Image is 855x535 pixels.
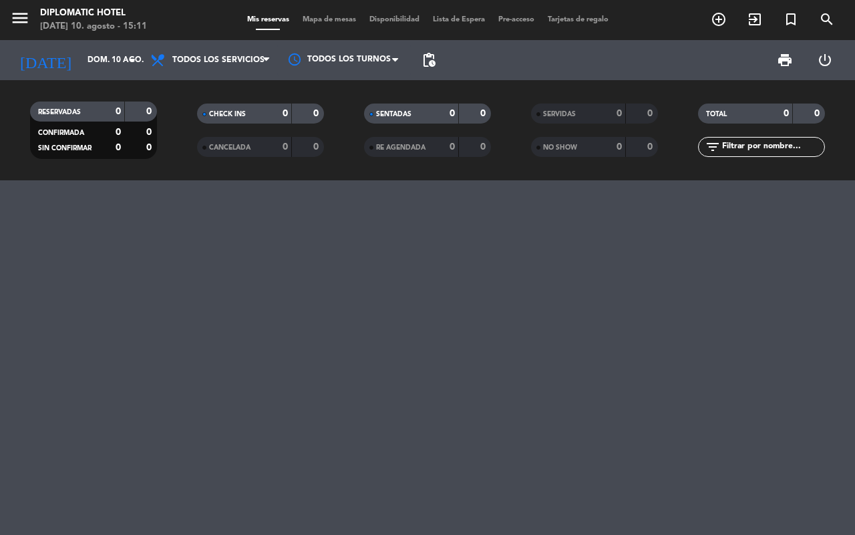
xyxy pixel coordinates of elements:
span: pending_actions [421,52,437,68]
div: LOG OUT [805,40,845,80]
i: search [819,11,835,27]
span: Mis reservas [240,16,296,23]
strong: 0 [617,142,622,152]
input: Filtrar por nombre... [721,140,824,154]
div: [DATE] 10. agosto - 15:11 [40,20,147,33]
strong: 0 [146,128,154,137]
span: Todos los servicios [172,55,265,65]
i: [DATE] [10,45,81,75]
span: print [777,52,793,68]
span: Lista de Espera [426,16,492,23]
strong: 0 [146,143,154,152]
strong: 0 [784,109,789,118]
strong: 0 [647,142,655,152]
strong: 0 [313,142,321,152]
span: Tarjetas de regalo [541,16,615,23]
span: RESERVADAS [38,109,81,116]
strong: 0 [480,109,488,118]
span: RE AGENDADA [376,144,425,151]
strong: 0 [450,109,455,118]
i: arrow_drop_down [124,52,140,68]
strong: 0 [450,142,455,152]
i: add_circle_outline [711,11,727,27]
span: SIN CONFIRMAR [38,145,92,152]
span: SENTADAS [376,111,411,118]
strong: 0 [814,109,822,118]
span: TOTAL [706,111,727,118]
span: CHECK INS [209,111,246,118]
strong: 0 [617,109,622,118]
strong: 0 [480,142,488,152]
strong: 0 [116,143,121,152]
strong: 0 [283,142,288,152]
strong: 0 [647,109,655,118]
i: power_settings_new [817,52,833,68]
strong: 0 [146,107,154,116]
strong: 0 [313,109,321,118]
i: menu [10,8,30,28]
span: SERVIDAS [543,111,576,118]
i: exit_to_app [747,11,763,27]
i: turned_in_not [783,11,799,27]
button: menu [10,8,30,33]
strong: 0 [283,109,288,118]
div: Diplomatic Hotel [40,7,147,20]
strong: 0 [116,107,121,116]
span: NO SHOW [543,144,577,151]
span: Pre-acceso [492,16,541,23]
span: Mapa de mesas [296,16,363,23]
span: CONFIRMADA [38,130,84,136]
span: Disponibilidad [363,16,426,23]
strong: 0 [116,128,121,137]
span: CANCELADA [209,144,250,151]
i: filter_list [705,139,721,155]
